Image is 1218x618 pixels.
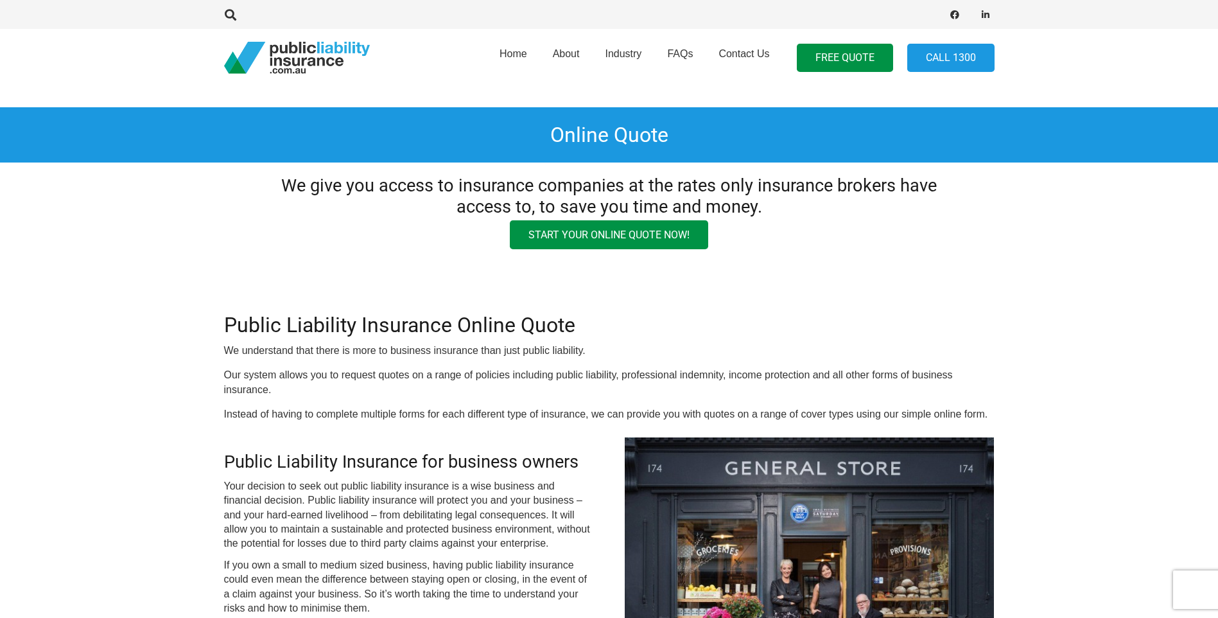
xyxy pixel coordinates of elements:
a: Search [218,9,244,21]
a: Contact Us [706,25,782,91]
a: FREE QUOTE [797,44,893,73]
a: Start your online quote now! [510,220,708,249]
span: If you own a small to medium sized business, having public liability insurance could even mean th... [224,560,587,614]
span: Your decision to seek out public liability insurance is a wise business and financial decision. P... [224,481,590,549]
a: About [540,25,593,91]
a: Call 1300 [907,44,995,73]
span: Home [500,48,527,59]
a: FAQs [654,25,706,91]
p: We understand that there is more to business insurance than just public liability. [224,344,995,358]
span: FAQs [667,48,693,59]
span: Contact Us [718,48,769,59]
a: Industry [592,25,654,91]
h2: Public Liability Insurance Online Quote [224,313,995,337]
h3: Public Liability Insurance for business owners [224,452,594,473]
a: Home [487,25,540,91]
span: About [553,48,580,59]
p: Our system allows you to request quotes on a range of policies including public liability, profes... [224,368,995,397]
a: Facebook [946,6,964,24]
span: Industry [605,48,641,59]
a: LinkedIn [977,6,995,24]
a: pli_logotransparent [224,42,370,74]
p: Instead of having to complete multiple forms for each different type of insurance, we can provide... [224,407,995,421]
h3: We give you access to insurance companies at the rates only insurance brokers have access to, to ... [257,175,961,217]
